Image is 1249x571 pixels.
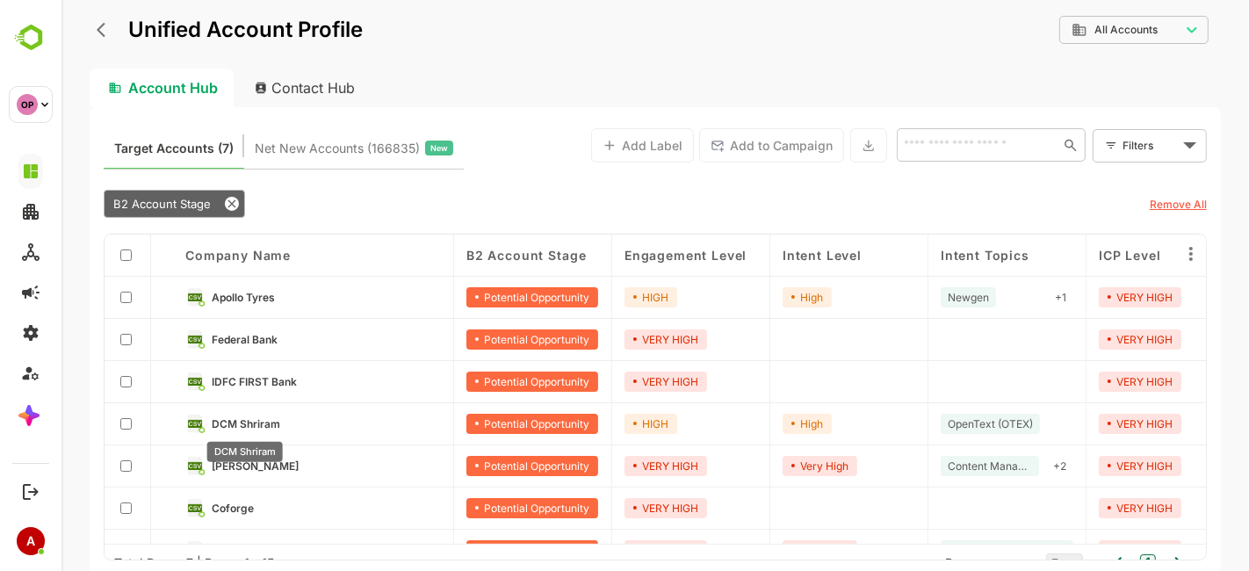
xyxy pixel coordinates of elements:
[563,456,646,476] div: VERY HIGH
[405,498,537,518] div: Potential Opportunity
[179,69,309,107] div: Contact Hub
[563,498,646,518] div: VERY HIGH
[563,540,646,560] div: VERY HIGH
[530,128,632,163] button: Add Label
[405,287,537,307] div: Potential Opportunity
[1088,198,1145,211] u: Remove All
[18,480,42,503] button: Logout
[42,190,184,218] div: B2 Account Stage
[405,372,537,392] div: Potential Opportunity
[405,456,537,476] div: Potential Opportunity
[1010,22,1119,38] div: All Accounts
[886,459,971,473] span: Content Management
[150,333,216,346] span: Federal Bank
[563,287,616,307] div: HIGH
[405,540,537,560] div: Potential Opportunity
[1037,287,1120,307] div: VERY HIGH
[193,137,358,160] span: Net New Accounts ( 166835 )
[563,248,685,263] span: Engagement Level
[985,456,1012,476] div: + 2
[721,248,800,263] span: Intent Level
[1033,24,1096,36] span: All Accounts
[563,372,646,392] div: VERY HIGH
[405,248,524,263] span: B2 Account Stage
[721,287,770,307] div: High
[563,414,616,434] div: HIGH
[67,19,301,40] p: Unified Account Profile
[28,69,172,107] div: Account Hub
[1037,414,1120,434] div: VERY HIGH
[721,414,770,434] div: High
[52,197,149,211] span: B2 Account Stage
[886,417,971,430] span: OpenText (OTEX)
[9,21,54,54] img: BambooboxLogoMark.f1c84d78b4c51b1a7b5f700c9845e183.svg
[1037,372,1120,392] div: VERY HIGH
[1061,136,1117,155] div: Filters
[124,248,229,263] span: Company name
[1037,329,1120,350] div: VERY HIGH
[879,248,968,263] span: Intent Topics
[721,456,796,476] div: Very High
[886,291,928,304] span: Newgen
[1037,248,1100,263] span: ICP Level
[1037,456,1120,476] div: VERY HIGH
[1059,126,1145,163] div: Filters
[563,329,646,350] div: VERY HIGH
[1037,540,1120,560] div: VERY HIGH
[150,375,235,388] span: IDFC FIRST Bank
[53,555,213,570] div: Total Rows: 7 | Rows: 1 - 15
[721,540,796,560] div: Very High
[789,128,826,163] button: Export the selected data as CSV
[405,329,537,350] div: Potential Opportunity
[369,137,386,160] span: New
[1079,554,1094,570] button: 1
[638,128,783,163] button: Add to Campaign
[150,291,213,304] span: Apollo Tyres
[53,137,172,160] span: Known accounts you’ve identified to target - imported from CRM, Offline upload, or promoted from ...
[150,502,192,515] span: Coforge
[150,459,237,473] span: Bajaj Finserv
[1037,498,1120,518] div: VERY HIGH
[986,287,1012,307] div: + 1
[405,414,537,434] div: Potential Opportunity
[17,527,45,555] div: A
[17,94,38,115] div: OP
[146,442,221,462] div: DCM Shriram
[193,137,392,160] div: Newly surfaced ICP-fit accounts from Intent, Website, LinkedIn, and other engagement signals.
[150,417,219,430] span: DCM Shriram
[31,17,57,43] button: back
[998,13,1147,47] div: All Accounts
[884,555,976,570] span: Rows per page:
